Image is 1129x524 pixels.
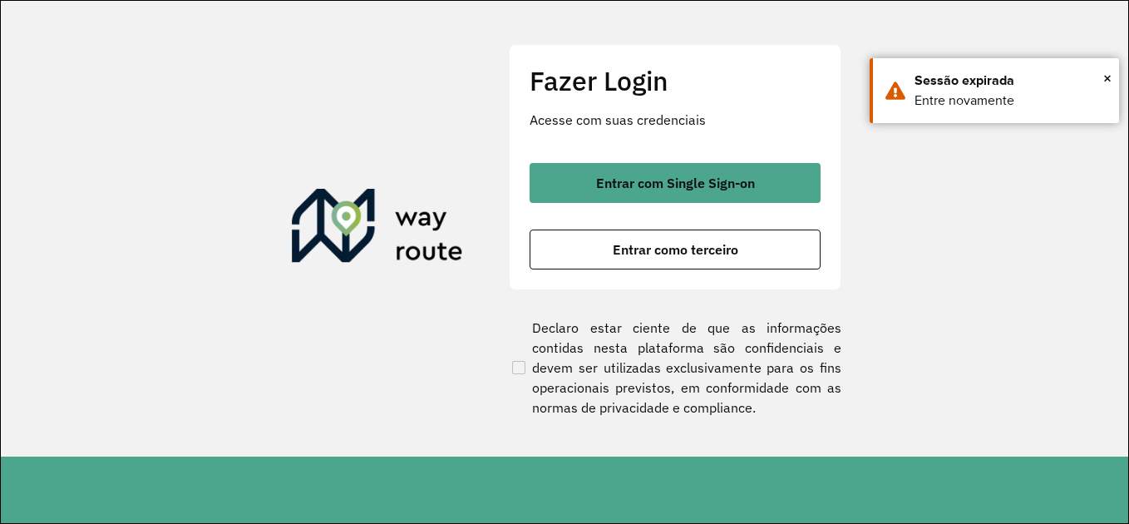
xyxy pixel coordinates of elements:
[1103,66,1112,91] button: Close
[596,176,755,190] span: Entrar com Single Sign-on
[915,91,1107,111] div: Entre novamente
[530,110,821,130] p: Acesse com suas credenciais
[915,71,1107,91] div: Sessão expirada
[530,65,821,96] h2: Fazer Login
[509,318,841,418] label: Declaro estar ciente de que as informações contidas nesta plataforma são confidenciais e devem se...
[530,163,821,203] button: button
[530,230,821,269] button: button
[292,189,463,269] img: Roteirizador AmbevTech
[613,243,738,256] span: Entrar como terceiro
[1103,66,1112,91] span: ×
